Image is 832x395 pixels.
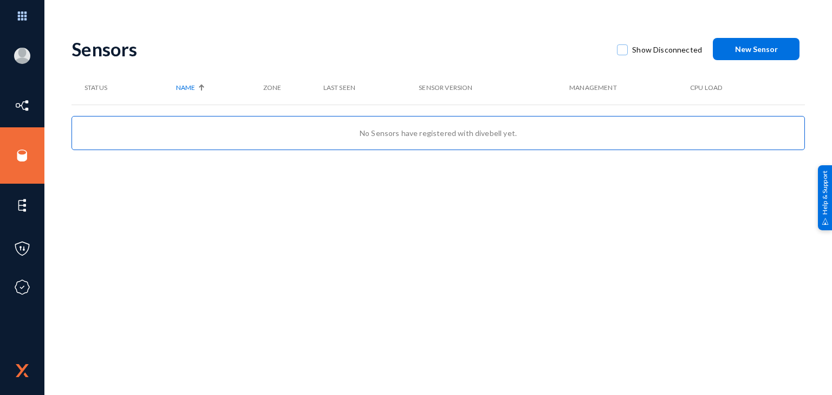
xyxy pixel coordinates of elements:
img: icon-policies.svg [14,241,30,257]
img: icon-inventory.svg [14,98,30,114]
div: Help & Support [818,165,832,230]
th: Management [569,71,690,105]
div: Name [176,83,257,93]
span: New Sensor [735,44,778,54]
div: Sensors [71,38,606,60]
span: No Sensors have registered with divebell yet. [360,128,517,138]
th: Zone [263,71,323,105]
img: icon-elements.svg [14,197,30,213]
th: Status [71,71,176,105]
span: Name [176,83,195,93]
img: help_support.svg [822,218,829,225]
th: Sensor Version [419,71,569,105]
span: Show Disconnected [632,42,702,58]
th: Last Seen [323,71,419,105]
img: blank-profile-picture.png [14,48,30,64]
th: CPU Load [690,71,772,105]
img: icon-sources.svg [14,147,30,164]
button: New Sensor [713,38,799,60]
img: app launcher [6,4,38,28]
img: icon-compliance.svg [14,279,30,295]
